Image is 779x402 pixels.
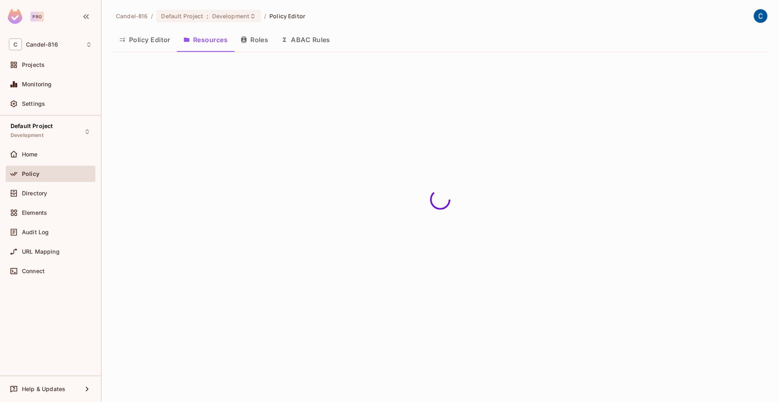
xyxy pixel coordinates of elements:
[177,30,234,50] button: Resources
[9,38,22,50] span: C
[11,123,53,129] span: Default Project
[22,248,60,255] span: URL Mapping
[206,13,209,19] span: :
[161,12,203,20] span: Default Project
[212,12,250,20] span: Development
[22,151,38,158] span: Home
[26,41,58,48] span: Workspace: Candel-816
[754,9,767,23] img: Candel Brawsha
[22,229,49,235] span: Audit Log
[22,190,47,197] span: Directory
[269,12,305,20] span: Policy Editor
[22,268,45,274] span: Connect
[22,171,39,177] span: Policy
[22,81,52,88] span: Monitoring
[22,210,47,216] span: Elements
[264,12,266,20] li: /
[8,9,22,24] img: SReyMgAAAABJRU5ErkJggg==
[22,62,45,68] span: Projects
[275,30,337,50] button: ABAC Rules
[11,132,43,139] span: Development
[30,12,44,21] div: Pro
[113,30,177,50] button: Policy Editor
[116,12,148,20] span: the active workspace
[22,386,65,392] span: Help & Updates
[151,12,153,20] li: /
[22,100,45,107] span: Settings
[234,30,275,50] button: Roles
